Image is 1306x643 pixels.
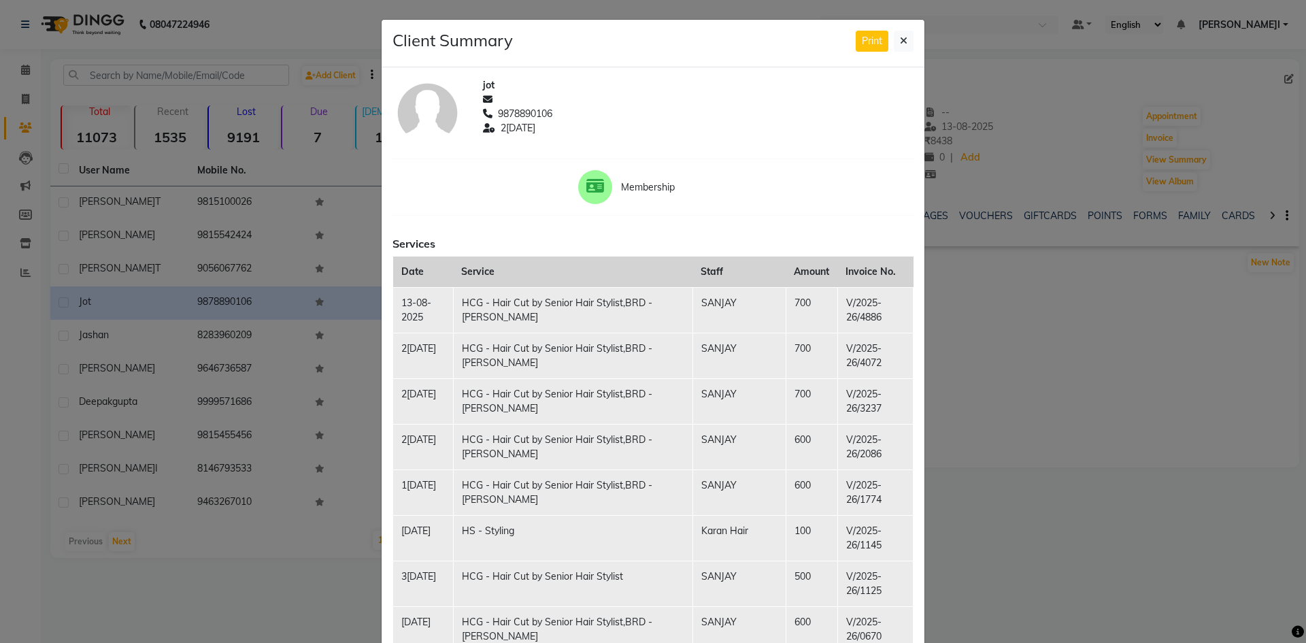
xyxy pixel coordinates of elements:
[483,78,495,93] span: jot
[692,561,786,606] td: SANJAY
[837,257,913,288] th: Invoice No.
[692,333,786,378] td: SANJAY
[393,287,454,333] td: 13-08-2025
[856,31,888,52] button: Print
[392,237,914,250] h6: Services
[498,107,552,121] span: 9878890106
[692,469,786,515] td: SANJAY
[837,287,913,333] td: V/2025-26/4886
[837,469,913,515] td: V/2025-26/1774
[453,287,692,333] td: HCG - Hair Cut by Senior Hair Stylist,BRD - [PERSON_NAME]
[692,424,786,469] td: SANJAY
[837,378,913,424] td: V/2025-26/3237
[837,515,913,561] td: V/2025-26/1145
[837,424,913,469] td: V/2025-26/2086
[453,333,692,378] td: HCG - Hair Cut by Senior Hair Stylist,BRD - [PERSON_NAME]
[692,378,786,424] td: SANJAY
[393,424,454,469] td: 2[DATE]
[453,424,692,469] td: HCG - Hair Cut by Senior Hair Stylist,BRD - [PERSON_NAME]
[786,333,837,378] td: 700
[692,257,786,288] th: Staff
[453,515,692,561] td: HS - Styling
[501,121,535,135] span: 2[DATE]
[393,561,454,606] td: 3[DATE]
[453,257,692,288] th: Service
[786,515,837,561] td: 100
[453,378,692,424] td: HCG - Hair Cut by Senior Hair Stylist,BRD - [PERSON_NAME]
[692,287,786,333] td: SANJAY
[837,561,913,606] td: V/2025-26/1125
[393,333,454,378] td: 2[DATE]
[786,257,837,288] th: Amount
[393,515,454,561] td: [DATE]
[786,424,837,469] td: 600
[393,257,454,288] th: Date
[393,469,454,515] td: 1[DATE]
[692,515,786,561] td: Karan Hair
[786,287,837,333] td: 700
[392,31,513,50] h4: Client Summary
[786,561,837,606] td: 500
[621,180,728,195] span: Membership
[453,561,692,606] td: HCG - Hair Cut by Senior Hair Stylist
[786,378,837,424] td: 700
[453,469,692,515] td: HCG - Hair Cut by Senior Hair Stylist,BRD - [PERSON_NAME]
[837,333,913,378] td: V/2025-26/4072
[786,469,837,515] td: 600
[393,378,454,424] td: 2[DATE]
